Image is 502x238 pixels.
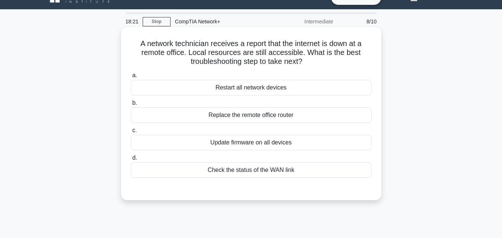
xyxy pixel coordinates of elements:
div: Restart all network devices [131,80,372,95]
span: c. [132,127,137,133]
div: 8/10 [338,14,381,29]
span: b. [132,100,137,106]
div: Update firmware on all devices [131,135,372,150]
div: 18:21 [121,14,143,29]
span: a. [132,72,137,78]
a: Stop [143,17,171,26]
div: Check the status of the WAN link [131,162,372,178]
div: Intermediate [273,14,338,29]
div: CompTIA Network+ [171,14,273,29]
h5: A network technician receives a report that the internet is down at a remote office. Local resour... [130,39,372,66]
div: Replace the remote office router [131,107,372,123]
span: d. [132,154,137,161]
